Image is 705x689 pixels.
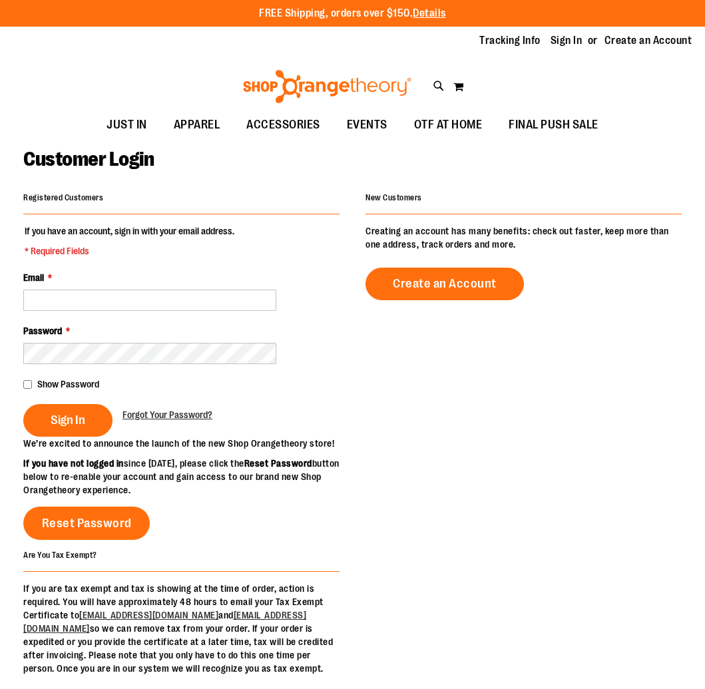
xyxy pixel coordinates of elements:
a: [EMAIL_ADDRESS][DOMAIN_NAME] [79,610,218,620]
a: Reset Password [23,507,150,540]
span: Email [23,272,44,283]
a: ACCESSORIES [233,110,334,140]
span: ACCESSORIES [246,110,320,140]
a: EVENTS [334,110,401,140]
p: We’re excited to announce the launch of the new Shop Orangetheory store! [23,437,353,450]
a: APPAREL [160,110,234,140]
a: Forgot Your Password? [122,408,212,421]
strong: Reset Password [244,458,312,469]
a: Create an Account [604,33,692,48]
a: Create an Account [365,268,524,300]
span: Password [23,326,62,336]
span: Forgot Your Password? [122,409,212,420]
span: * Required Fields [25,244,234,258]
a: Details [413,7,446,19]
a: FINAL PUSH SALE [495,110,612,140]
a: Sign In [551,33,583,48]
p: FREE Shipping, orders over $150. [259,6,446,21]
button: Sign In [23,404,113,437]
span: Reset Password [42,516,132,531]
strong: Are You Tax Exempt? [23,550,97,559]
a: JUST IN [93,110,160,140]
span: EVENTS [347,110,387,140]
span: Create an Account [393,276,497,291]
span: FINAL PUSH SALE [509,110,598,140]
strong: New Customers [365,193,422,202]
span: APPAREL [174,110,220,140]
span: JUST IN [107,110,147,140]
strong: If you have not logged in [23,458,124,469]
p: If you are tax exempt and tax is showing at the time of order, action is required. You will have ... [23,582,340,675]
a: Tracking Info [479,33,541,48]
a: OTF AT HOME [401,110,496,140]
legend: If you have an account, sign in with your email address. [23,224,236,258]
span: OTF AT HOME [414,110,483,140]
strong: Registered Customers [23,193,103,202]
img: Shop Orangetheory [241,70,413,103]
span: Sign In [51,413,85,427]
p: Creating an account has many benefits: check out faster, keep more than one address, track orders... [365,224,682,251]
span: Customer Login [23,148,154,170]
p: since [DATE], please click the button below to re-enable your account and gain access to our bran... [23,457,353,497]
span: Show Password [37,379,99,389]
